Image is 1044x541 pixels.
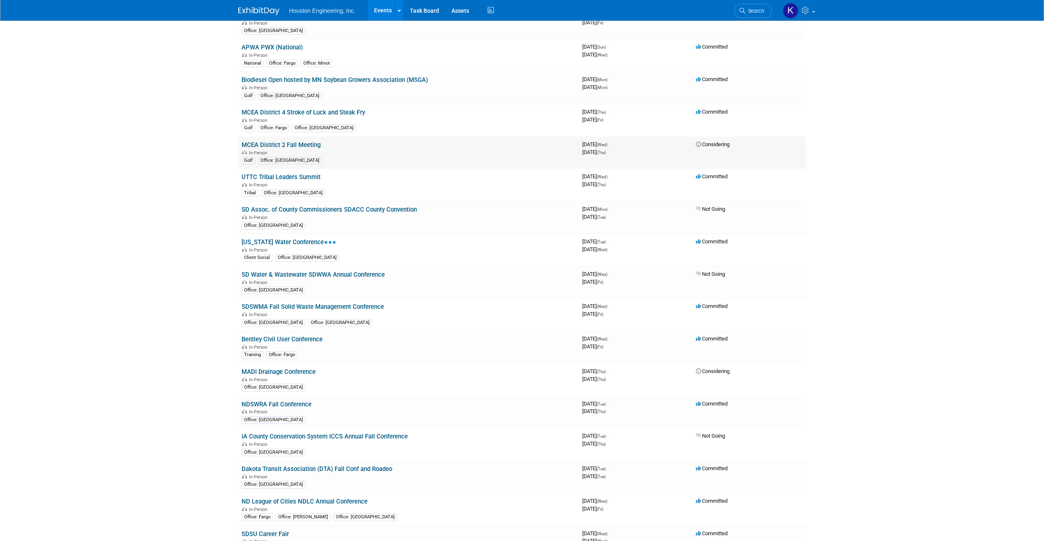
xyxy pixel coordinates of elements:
span: [DATE] [582,141,610,147]
img: In-Person Event [242,215,247,219]
span: In-Person [249,474,270,480]
span: - [607,433,608,439]
span: [DATE] [582,408,606,414]
span: - [607,109,608,115]
span: In-Person [249,377,270,382]
span: [DATE] [582,246,607,252]
span: In-Person [249,409,270,415]
div: Training [242,351,263,359]
span: Committed [696,401,728,407]
span: Committed [696,44,728,50]
div: Office: Fargo [242,513,273,521]
span: (Thu) [597,110,606,114]
span: [DATE] [582,117,603,123]
span: In-Person [249,182,270,188]
span: In-Person [249,118,270,123]
span: - [609,336,610,342]
span: (Tue) [597,240,606,244]
span: (Wed) [597,499,607,504]
span: [DATE] [582,173,610,180]
span: Committed [696,303,728,309]
span: (Mon) [597,85,607,90]
div: Office: Fargo [266,351,298,359]
span: In-Person [249,507,270,512]
a: MCEA District 4 Stroke of Luck and Steak Fry [242,109,365,116]
span: In-Person [249,215,270,220]
span: (Wed) [597,53,607,57]
span: [DATE] [582,368,608,374]
img: In-Person Event [242,247,247,252]
span: [DATE] [582,401,608,407]
span: (Wed) [597,532,607,536]
span: (Wed) [597,304,607,309]
a: MCEA District 2 Fall Meeting [242,141,321,149]
span: (Thu) [597,369,606,374]
span: In-Person [249,280,270,285]
img: In-Person Event [242,118,247,122]
span: Committed [696,238,728,245]
div: Office: [GEOGRAPHIC_DATA] [242,384,305,391]
span: [DATE] [582,149,606,155]
a: [US_STATE] Water Conference [242,238,336,246]
span: (Thu) [597,182,606,187]
img: In-Person Event [242,53,247,57]
span: [DATE] [582,109,608,115]
span: - [609,206,610,212]
div: Office: Fargo [267,60,298,67]
span: Not Going [696,271,725,277]
span: (Fri) [597,312,603,317]
img: Kendra Jensen [783,3,798,19]
div: Office: [GEOGRAPHIC_DATA] [242,27,305,35]
img: In-Person Event [242,442,247,446]
span: In-Person [249,150,270,156]
span: - [609,76,610,82]
span: [DATE] [582,376,606,382]
span: [DATE] [582,279,603,285]
span: [DATE] [582,498,610,504]
div: Office: [GEOGRAPHIC_DATA] [308,319,372,326]
div: Office: [GEOGRAPHIC_DATA] [242,319,305,326]
span: [DATE] [582,433,608,439]
span: Committed [696,498,728,504]
span: [DATE] [582,473,606,479]
span: (Wed) [597,337,607,341]
span: (Sun) [597,45,606,49]
img: ExhibitDay [238,7,279,15]
a: IA County Conservation System ICCS Annual Fall Conference [242,433,408,440]
span: Committed [696,465,728,471]
a: MADI Drainage Conference [242,368,316,375]
span: (Fri) [597,21,603,25]
span: (Tue) [597,434,606,438]
span: Search [745,8,764,14]
span: Committed [696,76,728,82]
span: [DATE] [582,19,603,26]
span: (Thu) [597,442,606,446]
span: In-Person [249,345,270,350]
div: Office: [GEOGRAPHIC_DATA] [333,513,397,521]
a: NDSWRA Fall Conference [242,401,312,408]
span: [DATE] [582,181,606,187]
a: Bentley Civil User Conference [242,336,323,343]
div: Office: [GEOGRAPHIC_DATA] [242,222,305,229]
span: - [609,498,610,504]
span: (Fri) [597,345,603,349]
img: In-Person Event [242,280,247,284]
img: In-Person Event [242,182,247,187]
span: In-Person [249,85,270,91]
span: In-Person [249,442,270,447]
span: [DATE] [582,343,603,350]
div: Office: [GEOGRAPHIC_DATA] [242,416,305,424]
span: (Mon) [597,207,607,212]
span: Considering [696,141,730,147]
span: Committed [696,336,728,342]
span: - [609,303,610,309]
span: - [607,401,608,407]
span: (Tue) [597,215,606,219]
span: Committed [696,530,728,536]
span: Houston Engineering, Inc. [289,7,356,14]
a: SDSU Career Fair [242,530,289,538]
div: Office: [GEOGRAPHIC_DATA] [258,157,322,164]
span: In-Person [249,247,270,253]
span: - [609,173,610,180]
span: (Wed) [597,247,607,252]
